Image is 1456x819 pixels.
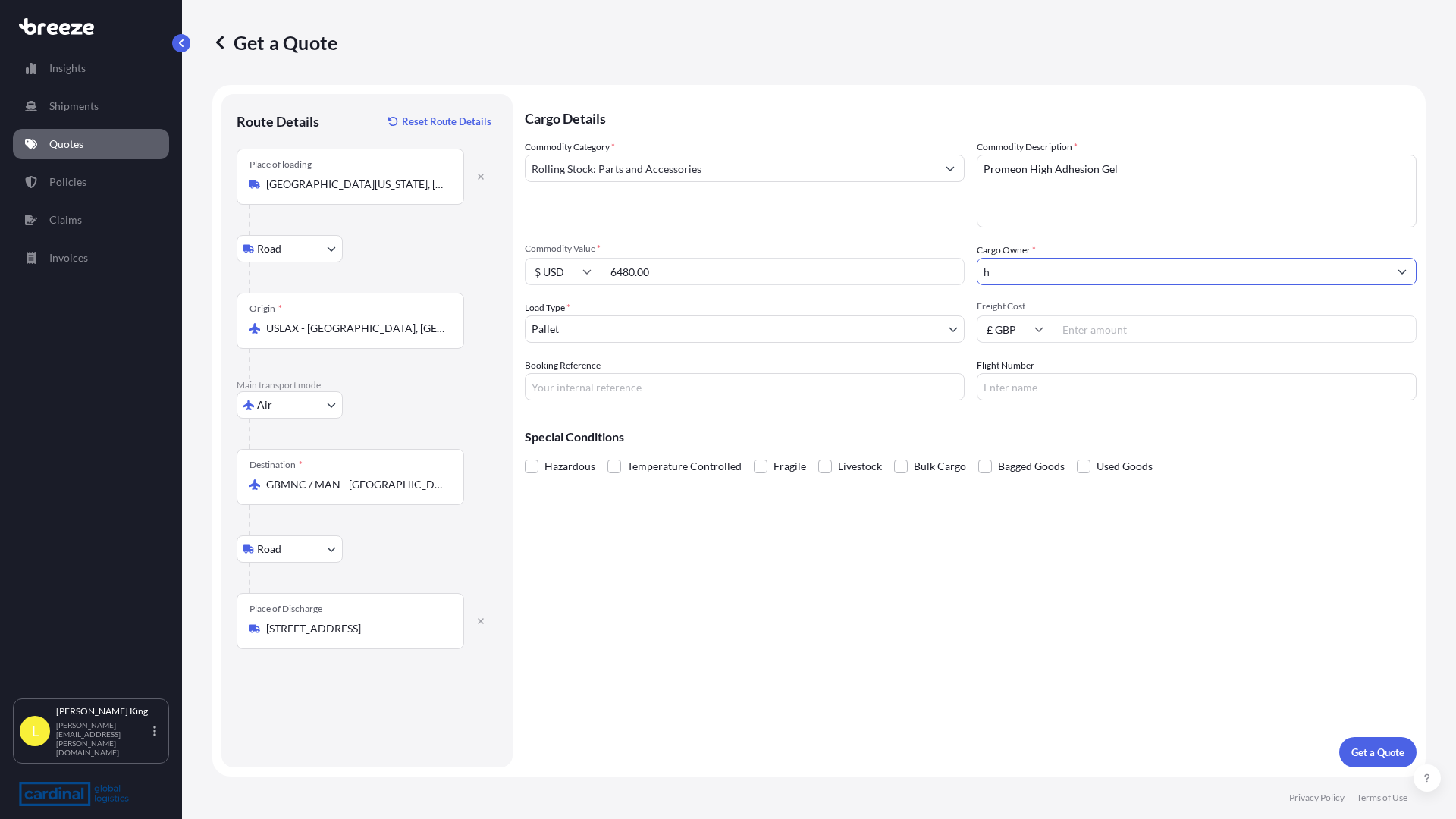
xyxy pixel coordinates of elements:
input: Full name [977,258,1389,285]
p: [PERSON_NAME] King [56,705,150,717]
a: Shipments [13,91,169,121]
button: Get a Quote [1339,737,1417,767]
button: Select transport [237,391,343,419]
p: Route Details [237,112,319,130]
button: Reset Route Details [381,109,497,133]
input: Enter name [977,373,1417,400]
p: Claims [49,212,82,227]
div: Place of Discharge [249,603,322,615]
input: Type amount [601,258,965,285]
span: Bulk Cargo [914,455,966,478]
span: Fragile [773,455,806,478]
p: Quotes [49,136,83,152]
button: Show suggestions [1389,258,1416,285]
img: organization-logo [19,782,129,806]
span: L [32,723,39,739]
span: Load Type [525,300,570,315]
button: Pallet [525,315,965,343]
a: Policies [13,167,169,197]
label: Booking Reference [525,358,601,373]
p: Main transport mode [237,379,497,391]
p: Policies [49,174,86,190]
p: Get a Quote [212,30,337,55]
button: Select transport [237,235,343,262]
div: Origin [249,303,282,315]
p: Cargo Details [525,94,1417,140]
p: Get a Quote [1351,745,1404,760]
input: Enter amount [1053,315,1417,343]
span: Pallet [532,322,559,337]
span: Air [257,397,272,413]
div: Place of loading [249,158,312,171]
label: Cargo Owner [977,243,1036,258]
span: Freight Cost [977,300,1417,312]
label: Flight Number [977,358,1034,373]
input: Place of loading [266,177,445,192]
a: Quotes [13,129,169,159]
p: [PERSON_NAME][EMAIL_ADDRESS][PERSON_NAME][DOMAIN_NAME] [56,720,150,757]
a: Insights [13,53,169,83]
p: Shipments [49,99,99,114]
a: Terms of Use [1357,792,1407,804]
span: Road [257,241,281,256]
a: Claims [13,205,169,235]
p: Insights [49,61,86,76]
span: Road [257,541,281,557]
a: Privacy Policy [1289,792,1345,804]
input: Origin [266,321,445,336]
input: Destination [266,477,445,492]
span: Commodity Value [525,243,965,255]
p: Invoices [49,250,88,265]
label: Commodity Category [525,140,615,155]
span: Hazardous [544,455,595,478]
span: Bagged Goods [998,455,1065,478]
button: Select transport [237,535,343,563]
input: Place of Discharge [266,621,445,636]
p: Special Conditions [525,431,1417,443]
input: Your internal reference [525,373,965,400]
div: Destination [249,459,303,471]
span: Livestock [838,455,882,478]
input: Select a commodity type [526,155,937,182]
span: Used Goods [1097,455,1153,478]
a: Invoices [13,243,169,273]
button: Show suggestions [937,155,964,182]
p: Reset Route Details [402,114,491,129]
label: Commodity Description [977,140,1078,155]
span: Temperature Controlled [627,455,742,478]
